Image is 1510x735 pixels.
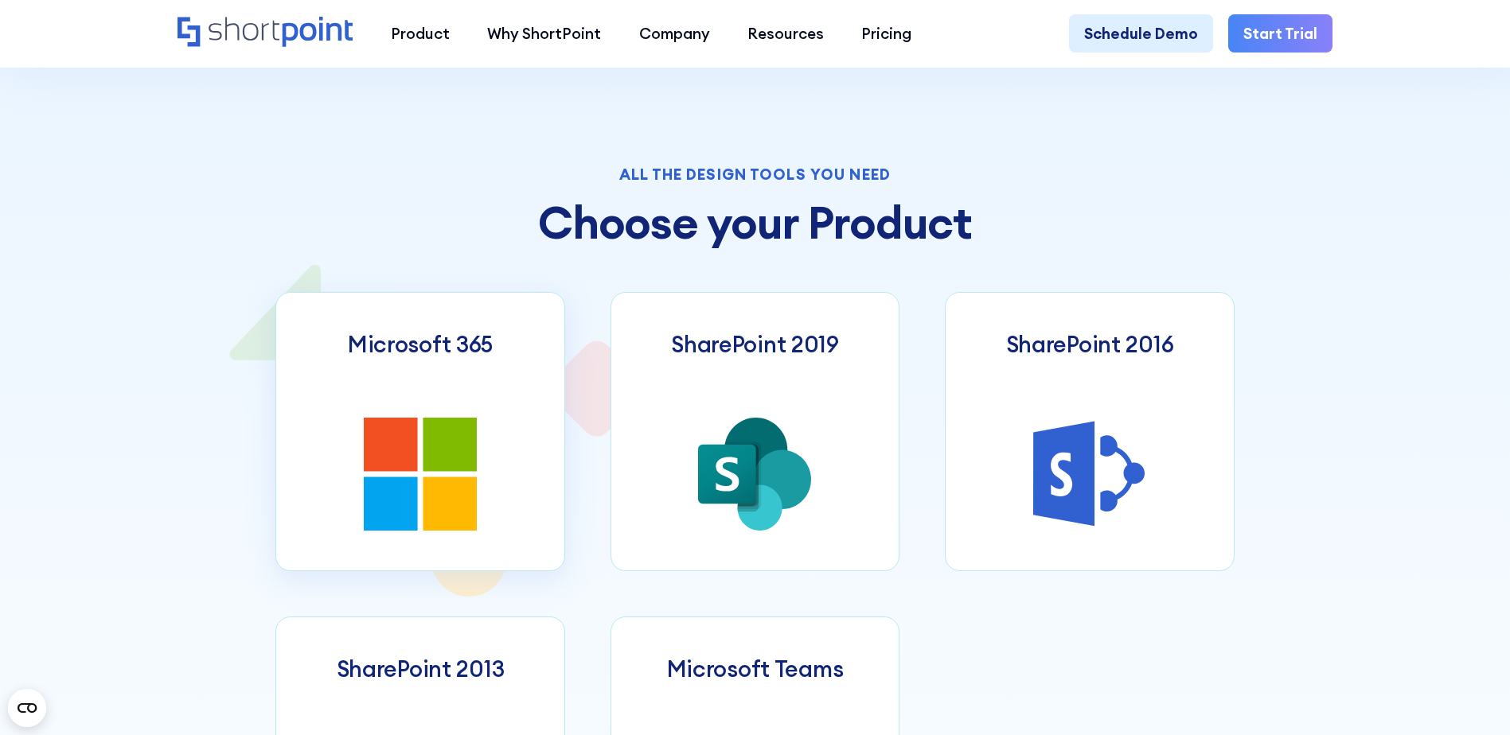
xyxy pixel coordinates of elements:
div: Product [391,22,450,45]
a: Start Trial [1228,14,1332,52]
div: Company [639,22,710,45]
a: SharePoint 2019 [611,292,900,571]
div: Resources [747,22,824,45]
h3: SharePoint 2016 [1006,331,1174,358]
a: Why ShortPoint [469,14,620,52]
a: Product [372,14,468,52]
div: Why ShortPoint [487,22,601,45]
a: Schedule Demo [1069,14,1213,52]
a: SharePoint 2016 [945,292,1235,571]
h3: SharePoint 2013 [337,655,505,682]
a: Microsoft 365 [275,292,565,571]
h3: Microsoft 365 [348,331,493,358]
h3: SharePoint 2019 [671,331,839,358]
h2: Choose your Product [275,197,1235,247]
div: All the design tools you need [275,167,1235,182]
a: Company [620,14,728,52]
a: Pricing [843,14,931,52]
button: Open CMP widget [8,689,46,727]
iframe: Chat Widget [1430,659,1510,735]
a: Home [178,17,353,49]
h3: Microsoft Teams [667,655,844,682]
a: Resources [728,14,842,52]
div: Pricing [861,22,911,45]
